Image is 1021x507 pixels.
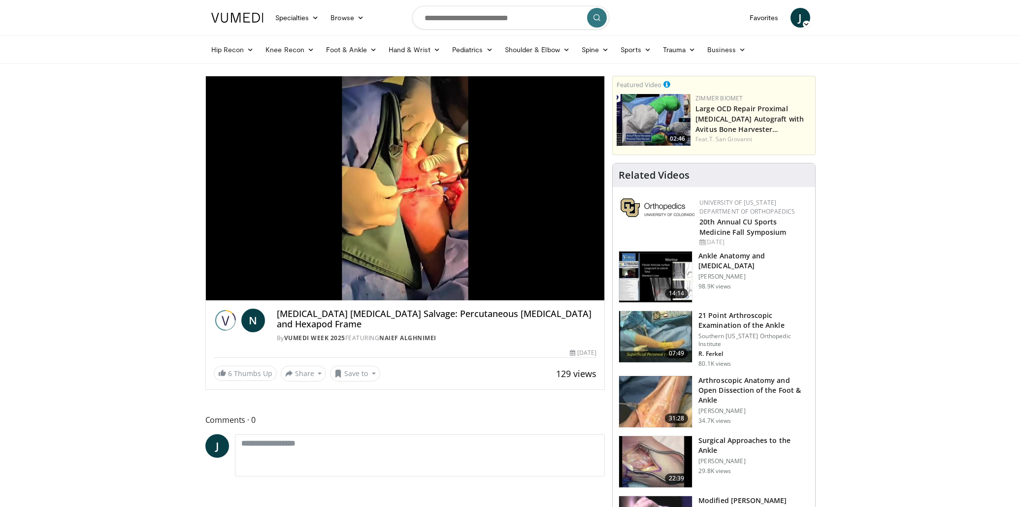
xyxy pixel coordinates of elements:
a: Trauma [657,40,702,60]
a: 31:28 Arthroscopic Anatomy and Open Dissection of the Foot & Ankle [PERSON_NAME] 34.7K views [619,376,809,428]
a: J [205,434,229,458]
a: 20th Annual CU Sports Medicine Fall Symposium [699,217,786,237]
a: J [790,8,810,28]
p: R. Ferkel [698,350,809,358]
a: N [241,309,265,332]
a: 14:14 Ankle Anatomy and [MEDICAL_DATA] [PERSON_NAME] 98.9K views [619,251,809,303]
h3: Surgical Approaches to the Ankle [698,436,809,455]
p: 34.7K views [698,417,731,425]
p: 29.8K views [698,467,731,475]
span: 31:28 [665,413,689,423]
p: Southern [US_STATE] Orthopedic Institute [698,332,809,348]
img: d079e22e-f623-40f6-8657-94e85635e1da.150x105_q85_crop-smart_upscale.jpg [619,252,692,303]
p: [PERSON_NAME] [698,273,809,281]
img: 355603a8-37da-49b6-856f-e00d7e9307d3.png.150x105_q85_autocrop_double_scale_upscale_version-0.2.png [621,198,694,217]
h4: Related Videos [619,169,690,181]
a: 02:46 [617,94,691,146]
small: Featured Video [617,80,661,89]
span: 6 [228,369,232,378]
p: 98.9K views [698,283,731,290]
span: 07:49 [665,349,689,358]
div: [DATE] [570,349,596,357]
h3: Arthroscopic Anatomy and Open Dissection of the Foot & Ankle [698,376,809,405]
div: By FEATURING [277,334,597,343]
h3: Ankle Anatomy and [MEDICAL_DATA] [698,251,809,271]
a: Large OCD Repair Proximal [MEDICAL_DATA] Autograft with Avitus Bone Harvester… [695,104,804,134]
a: Hand & Wrist [383,40,446,60]
img: 27463190-6349-4d0c-bdb3-f372be2c3ba7.150x105_q85_crop-smart_upscale.jpg [619,436,692,487]
a: Browse [325,8,370,28]
img: VuMedi Logo [211,13,263,23]
img: Vumedi Week 2025 [214,309,237,332]
a: 22:39 Surgical Approaches to the Ankle [PERSON_NAME] 29.8K views [619,436,809,488]
a: Vumedi Week 2025 [284,334,345,342]
div: Feat. [695,135,811,144]
a: 6 Thumbs Up [214,366,277,381]
a: Specialties [269,8,325,28]
span: 129 views [556,368,596,380]
p: [PERSON_NAME] [698,457,809,465]
a: Hip Recon [205,40,260,60]
a: Sports [615,40,657,60]
p: 80.1K views [698,360,731,368]
input: Search topics, interventions [412,6,609,30]
img: a4fc9e3b-29e5-479a-a4d0-450a2184c01c.150x105_q85_crop-smart_upscale.jpg [617,94,691,146]
a: Shoulder & Elbow [499,40,576,60]
span: 14:14 [665,288,689,298]
a: Pediatrics [446,40,499,60]
img: d2937c76-94b7-4d20-9de4-1c4e4a17f51d.150x105_q85_crop-smart_upscale.jpg [619,311,692,362]
span: Comments 0 [205,413,605,426]
span: 22:39 [665,474,689,483]
span: 02:46 [667,134,688,143]
button: Share [281,366,327,381]
h3: 21 Point Arthroscopic Examination of the Ankle [698,311,809,330]
a: Zimmer Biomet [695,94,743,102]
a: Foot & Ankle [320,40,383,60]
video-js: Video Player [206,76,605,301]
img: widescreen_open_anatomy_100000664_3.jpg.150x105_q85_crop-smart_upscale.jpg [619,376,692,427]
a: Knee Recon [260,40,320,60]
a: 07:49 21 Point Arthroscopic Examination of the Ankle Southern [US_STATE] Orthopedic Institute R. ... [619,311,809,368]
a: University of [US_STATE] Department of Orthopaedics [699,198,795,216]
a: Business [701,40,752,60]
a: Naief Alghnimei [379,334,436,342]
div: [DATE] [699,238,807,247]
p: [PERSON_NAME] [698,407,809,415]
a: T. San Giovanni [709,135,753,143]
h4: [MEDICAL_DATA] [MEDICAL_DATA] Salvage: Percutaneous [MEDICAL_DATA] and Hexapod Frame [277,309,597,330]
button: Save to [330,366,380,381]
a: Spine [576,40,615,60]
a: Favorites [744,8,785,28]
